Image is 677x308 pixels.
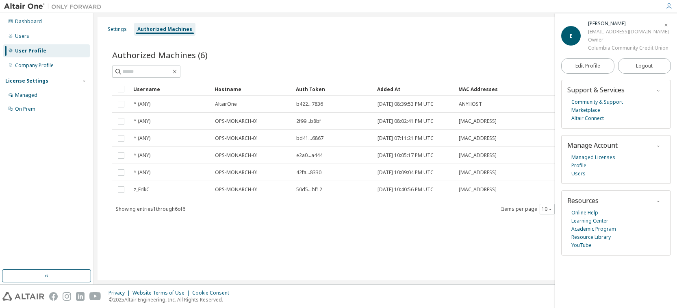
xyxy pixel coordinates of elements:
span: [MAC_ADDRESS] [459,135,497,142]
div: Company Profile [15,62,54,69]
span: ANYHOST [459,101,482,107]
span: [DATE] 08:02:41 PM UTC [378,118,434,125]
p: © 2025 Altair Engineering, Inc. All Rights Reserved. [108,296,234,303]
span: AltairOne [215,101,237,107]
button: 10 [542,206,553,212]
div: Settings [108,26,127,33]
div: Users [15,33,29,39]
span: * (ANY) [134,152,150,159]
div: On Prem [15,106,35,112]
span: [MAC_ADDRESS] [459,152,497,159]
div: Erik Chiddix [588,20,669,28]
span: 2f99...b8bf [296,118,321,125]
span: Support & Services [567,85,625,94]
div: Dashboard [15,18,42,25]
span: Logout [636,62,653,70]
a: Altair Connect [571,114,604,122]
div: Auth Token [296,83,371,96]
span: E [570,33,573,39]
a: Profile [571,162,586,170]
a: Learning Center [571,217,608,225]
img: youtube.svg [89,292,101,301]
div: Username [133,83,208,96]
span: [DATE] 08:39:53 PM UTC [378,101,434,107]
span: * (ANY) [134,101,150,107]
div: User Profile [15,48,46,54]
div: Managed [15,92,37,98]
div: Owner [588,36,669,44]
span: [DATE] 07:11:21 PM UTC [378,135,434,142]
div: MAC Addresses [458,83,573,96]
span: 50d5...bf12 [296,186,322,193]
span: [DATE] 10:09:04 PM UTC [378,169,434,176]
span: [DATE] 10:05:17 PM UTC [378,152,434,159]
div: Hostname [215,83,289,96]
span: Authorized Machines (6) [112,49,208,61]
span: [MAC_ADDRESS] [459,186,497,193]
div: Added At [377,83,452,96]
img: Altair One [4,2,106,11]
span: * (ANY) [134,135,150,142]
div: Columbia Community Credit Union [588,44,669,52]
a: Online Help [571,209,598,217]
a: Users [571,170,586,178]
span: e2a0...a444 [296,152,323,159]
span: OPS-MONARCH-01 [215,186,258,193]
a: Edit Profile [561,58,614,74]
div: [EMAIL_ADDRESS][DOMAIN_NAME] [588,28,669,36]
span: OPS-MONARCH-01 [215,118,258,125]
span: Items per page [501,204,555,214]
span: [DATE] 10:40:56 PM UTC [378,186,434,193]
a: Managed Licenses [571,153,615,162]
a: Marketplace [571,106,600,114]
img: facebook.svg [49,292,58,301]
span: OPS-MONARCH-01 [215,152,258,159]
a: Community & Support [571,98,623,106]
span: [MAC_ADDRESS] [459,118,497,125]
span: Showing entries 1 through 6 of 6 [116,205,185,212]
span: b422...7836 [296,101,323,107]
div: Cookie Consent [192,290,234,296]
span: * (ANY) [134,118,150,125]
span: * (ANY) [134,169,150,176]
span: Resources [567,196,599,205]
div: Privacy [108,290,132,296]
a: YouTube [571,241,592,249]
span: 42fa...8330 [296,169,321,176]
span: OPS-MONARCH-01 [215,169,258,176]
span: Edit Profile [575,63,600,69]
span: bd41...6867 [296,135,323,142]
span: [MAC_ADDRESS] [459,169,497,176]
span: Manage Account [567,141,618,150]
button: Logout [618,58,671,74]
div: Website Terms of Use [132,290,192,296]
span: OPS-MONARCH-01 [215,135,258,142]
div: License Settings [5,78,48,84]
img: linkedin.svg [76,292,85,301]
img: instagram.svg [63,292,71,301]
div: Authorized Machines [137,26,192,33]
a: Academic Program [571,225,616,233]
span: z_ErikC [134,186,150,193]
img: altair_logo.svg [2,292,44,301]
a: Resource Library [571,233,611,241]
